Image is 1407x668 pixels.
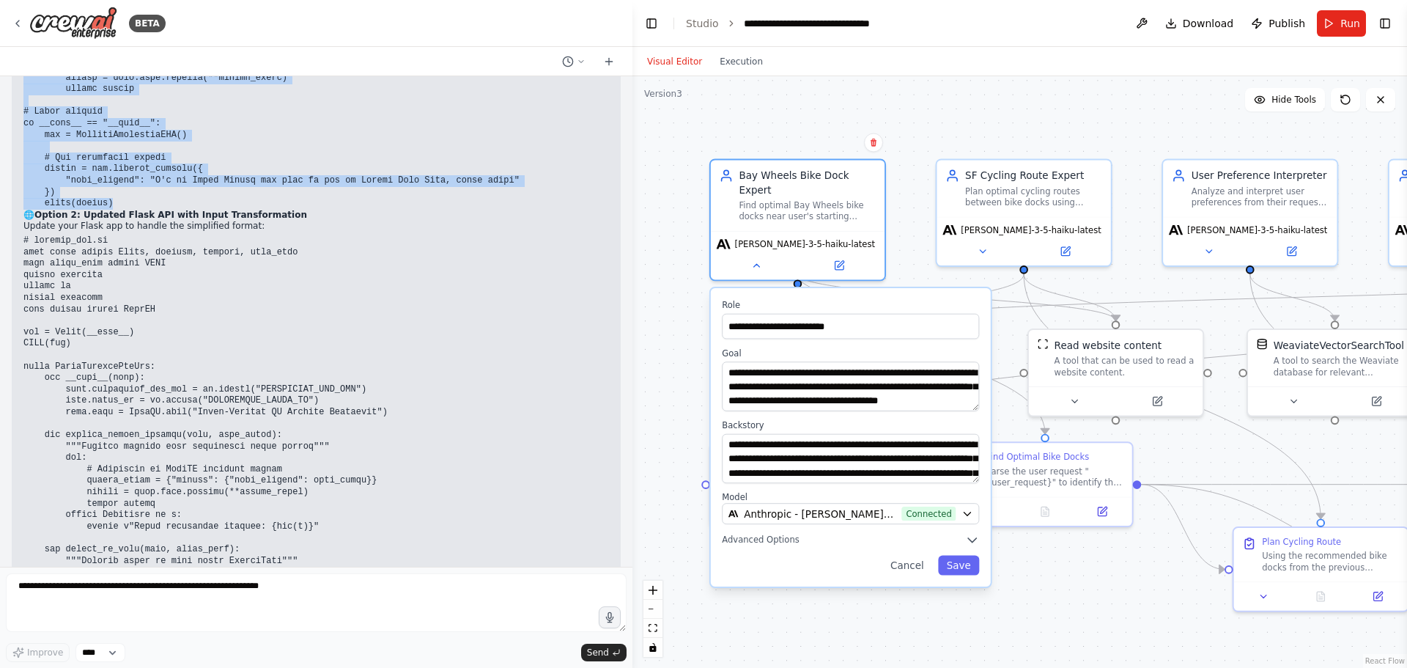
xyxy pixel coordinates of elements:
[739,199,876,222] div: Find optimal Bay Wheels bike docks near user's starting location and destination, ensuring bikes ...
[1252,243,1332,260] button: Open in side panel
[938,556,979,576] button: Save
[882,556,932,576] button: Cancel
[6,643,70,662] button: Improve
[709,158,886,281] div: Bay Wheels Bike Dock ExpertFind optimal Bay Wheels bike docks near user's starting location and d...
[643,619,662,638] button: fit view
[722,533,979,547] button: Advanced Options
[1015,503,1075,520] button: No output available
[1271,94,1316,106] span: Hide Tools
[799,257,879,274] button: Open in side panel
[936,158,1112,267] div: SF Cycling Route ExpertPlan optimal cycling routes between bike docks using available mapping dat...
[1317,10,1366,37] button: Run
[29,7,117,40] img: Logo
[1192,169,1329,183] div: User Preference Interpreter
[1159,10,1240,37] button: Download
[23,210,609,221] h2: 🌐
[1162,158,1338,267] div: User Preference InterpreterAnalyze and interpret user preferences from their request, evaluate ro...
[686,18,719,29] a: Studio
[711,53,772,70] button: Execution
[902,507,956,521] span: Connected
[735,238,875,249] span: [PERSON_NAME]-3-5-haiku-latest
[599,606,621,628] button: Click to speak your automation idea
[1055,356,1194,378] div: A tool that can be used to read a website content.
[965,169,1102,183] div: SF Cycling Route Expert
[986,452,1089,463] div: Find Optimal Bike Docks
[643,581,662,600] button: zoom in
[1078,503,1126,520] button: Open in side panel
[644,88,682,100] div: Version 3
[581,644,627,661] button: Send
[1016,274,1123,321] g: Edge from 0804f439-1d81-4d91-88d8-a89c9bcfcc2b to 4192e533-4eb5-417e-964d-5b82490df283
[1025,243,1105,260] button: Open in side panel
[1268,16,1305,31] span: Publish
[739,169,876,197] div: Bay Wheels Bike Dock Expert
[129,15,166,32] div: BETA
[965,186,1102,208] div: Plan optimal cycling routes between bike docks using available mapping data, considering user pre...
[1262,537,1341,548] div: Plan Cycling Route
[643,581,662,657] div: React Flow controls
[1375,13,1395,34] button: Show right sidebar
[1187,224,1327,235] span: [PERSON_NAME]-3-5-haiku-latest
[722,348,979,359] label: Goal
[597,53,621,70] button: Start a new chat
[641,13,662,34] button: Hide left sidebar
[722,492,979,503] label: Model
[1117,393,1197,410] button: Open in side panel
[1290,588,1351,605] button: No output available
[1027,329,1204,417] div: ScrapeWebsiteToolRead website contentA tool that can be used to read a website content.
[1256,338,1267,349] img: WeaviateVectorSearchTool
[1245,88,1325,111] button: Hide Tools
[1245,10,1311,37] button: Publish
[643,638,662,657] button: toggle interactivity
[1274,338,1404,352] div: WeaviateVectorSearchTool
[986,466,1123,488] div: Parse the user request "{user_request}" to identify the starting location and destination. Then f...
[1037,338,1048,349] img: ScrapeWebsiteTool
[556,53,591,70] button: Switch to previous chat
[1340,16,1360,31] span: Run
[1016,274,1327,519] g: Edge from 0804f439-1d81-4d91-88d8-a89c9bcfcc2b to 39ca8bff-4311-4e9a-91d0-84a4f45742a6
[1262,551,1399,573] div: Using the recommended bike docks from the previous analysis, plan the optimal cycling route betwe...
[27,647,63,658] span: Improve
[1354,588,1402,605] button: Open in side panel
[722,419,979,430] label: Backstory
[587,647,609,658] span: Send
[722,503,979,524] button: Anthropic - [PERSON_NAME]-3-5-haiku-latest (Anthropic)Connected
[956,441,1133,527] div: Find Optimal Bike DocksParse the user request "{user_request}" to identify the starting location ...
[1192,186,1329,208] div: Analyze and interpret user preferences from their request, evaluate route options against their s...
[23,221,609,232] p: Update your Flask app to handle the simplified format:
[34,210,307,220] strong: Option 2: Updated Flask API with Input Transformation
[1365,657,1405,665] a: React Flow attribution
[744,507,896,521] span: Anthropic - claude-3-5-haiku-latest (Anthropic)
[1183,16,1234,31] span: Download
[643,600,662,619] button: zoom out
[686,16,904,31] nav: breadcrumb
[1141,477,1225,576] g: Edge from ae335e7c-088d-4e89-8711-4b14fb50b670 to 39ca8bff-4311-4e9a-91d0-84a4f45742a6
[722,535,799,546] span: Advanced Options
[961,224,1101,235] span: [PERSON_NAME]-3-5-haiku-latest
[638,53,711,70] button: Visual Editor
[1055,338,1162,352] div: Read website content
[722,299,979,310] label: Role
[864,133,883,152] button: Delete node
